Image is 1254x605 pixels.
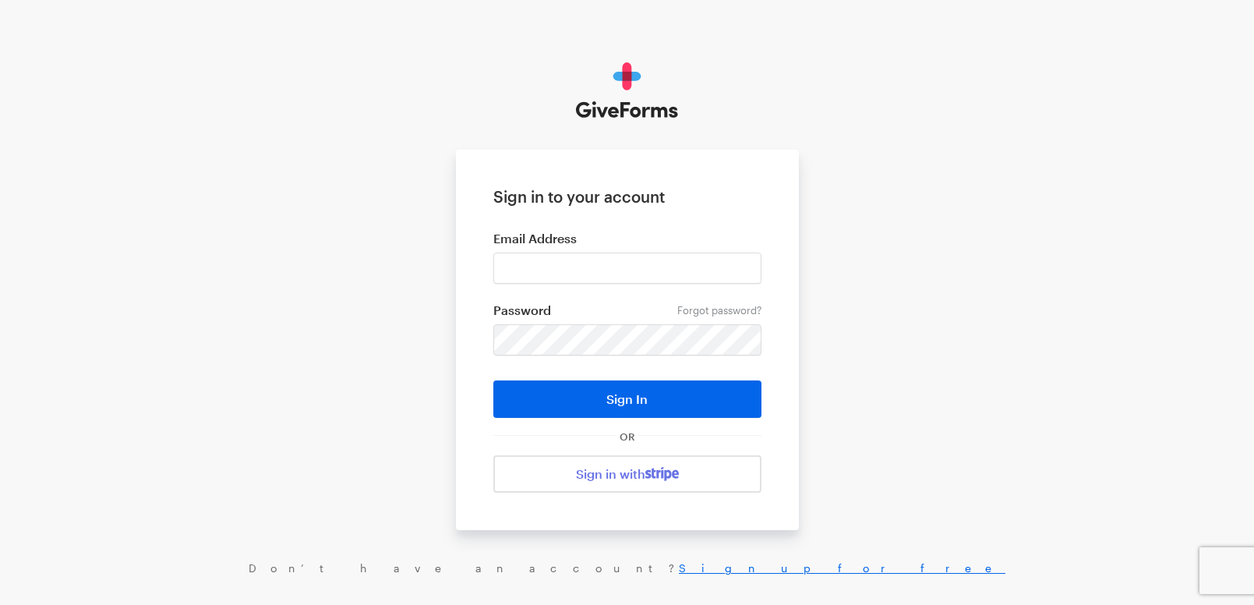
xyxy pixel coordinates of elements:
[493,455,761,493] a: Sign in with
[493,380,761,418] button: Sign In
[576,62,678,119] img: GiveForms
[493,187,761,206] h1: Sign in to your account
[679,561,1005,575] a: Sign up for free
[493,302,761,318] label: Password
[616,430,638,443] span: OR
[16,561,1238,575] div: Don’t have an account?
[645,467,679,481] img: stripe-07469f1003232ad58a8838275b02f7af1ac9ba95304e10fa954b414cd571f63b.svg
[677,304,761,317] a: Forgot password?
[493,231,761,246] label: Email Address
